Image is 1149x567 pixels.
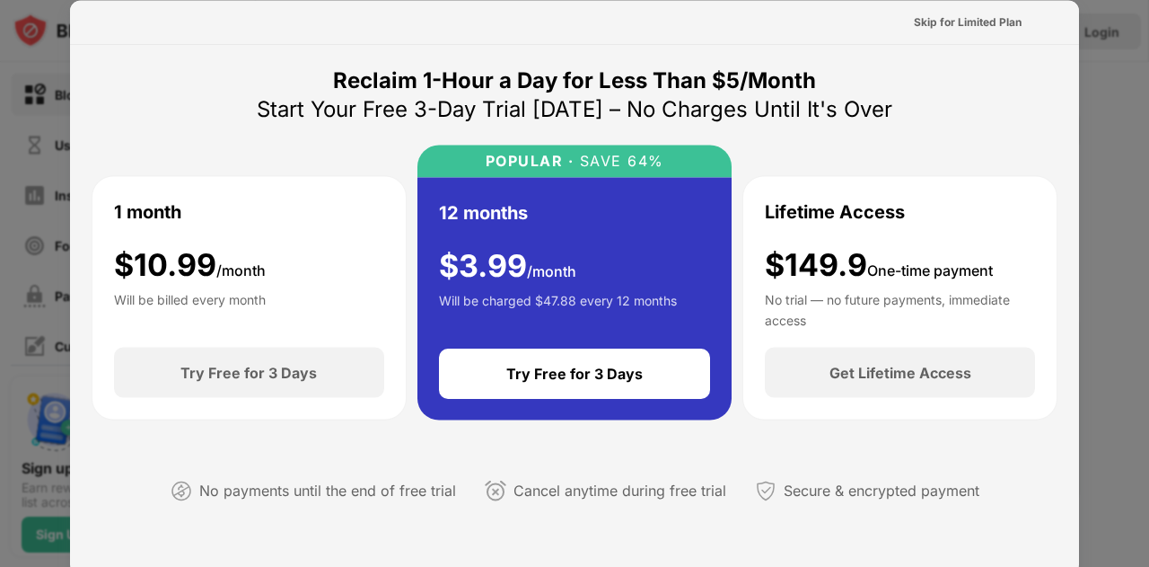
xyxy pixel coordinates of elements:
div: 12 months [439,199,528,226]
div: No trial — no future payments, immediate access [765,290,1035,326]
div: SAVE 64% [574,152,664,169]
div: Skip for Limited Plan [914,13,1022,31]
div: No payments until the end of free trial [199,478,456,504]
div: $149.9 [765,246,993,283]
div: Cancel anytime during free trial [513,478,726,504]
div: Secure & encrypted payment [784,478,979,504]
span: One-time payment [867,261,993,279]
div: Try Free for 3 Days [506,365,643,383]
span: /month [216,261,266,279]
div: $ 3.99 [439,247,576,284]
div: POPULAR · [486,152,574,169]
div: Will be charged $47.88 every 12 months [439,291,677,327]
div: Will be billed every month [114,290,266,326]
div: Try Free for 3 Days [180,364,317,382]
div: Get Lifetime Access [829,364,971,382]
div: $ 10.99 [114,246,266,283]
span: /month [527,261,576,279]
div: Reclaim 1-Hour a Day for Less Than $5/Month [333,66,816,94]
div: Lifetime Access [765,198,905,225]
img: secured-payment [755,480,776,501]
img: not-paying [171,480,192,501]
div: Start Your Free 3-Day Trial [DATE] – No Charges Until It's Over [257,94,892,123]
div: 1 month [114,198,181,225]
img: cancel-anytime [485,480,506,501]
